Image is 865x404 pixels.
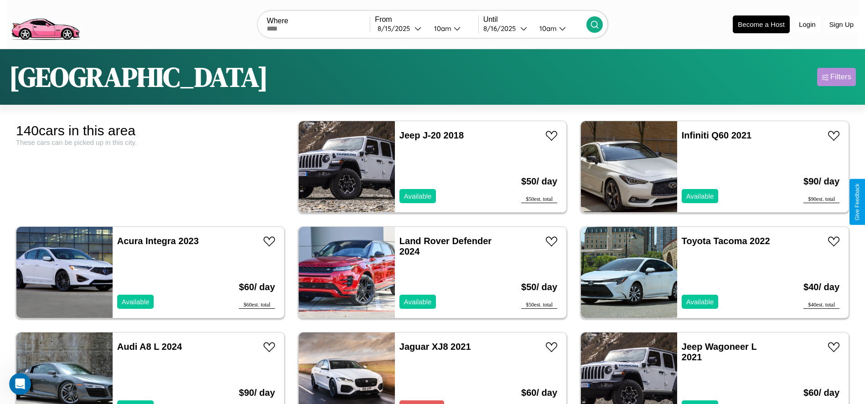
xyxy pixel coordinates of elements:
img: logo [7,5,83,42]
a: Jeep Wagoneer L 2021 [682,342,757,362]
a: Jaguar XJ8 2021 [399,342,471,352]
button: Become a Host [733,15,790,33]
h3: $ 90 / day [803,167,839,196]
label: Until [483,15,586,24]
div: Filters [830,72,851,82]
p: Available [686,296,714,308]
div: $ 50 est. total [521,302,557,309]
iframe: Intercom live chat [9,373,31,395]
button: 8/15/2025 [375,24,426,33]
a: Jeep J-20 2018 [399,130,464,140]
a: Toyota Tacoma 2022 [682,236,770,246]
div: $ 90 est. total [803,196,839,203]
a: Audi A8 L 2024 [117,342,182,352]
p: Available [686,190,714,202]
a: Land Rover Defender 2024 [399,236,492,256]
p: Available [404,190,432,202]
button: Login [794,16,820,33]
div: $ 60 est. total [239,302,275,309]
div: Give Feedback [854,184,860,220]
div: $ 50 est. total [521,196,557,203]
h1: [GEOGRAPHIC_DATA] [9,58,268,96]
h3: $ 50 / day [521,273,557,302]
div: 8 / 16 / 2025 [483,24,520,33]
p: Available [404,296,432,308]
div: 8 / 15 / 2025 [378,24,414,33]
div: 10am [430,24,454,33]
button: Sign Up [825,16,858,33]
a: Acura Integra 2023 [117,236,199,246]
label: From [375,15,478,24]
h3: $ 50 / day [521,167,557,196]
div: 10am [535,24,559,33]
button: 10am [427,24,478,33]
button: Filters [817,68,856,86]
div: $ 40 est. total [803,302,839,309]
p: Available [122,296,150,308]
div: These cars can be picked up in this city. [16,138,285,146]
div: 140 cars in this area [16,123,285,138]
label: Where [267,17,370,25]
h3: $ 40 / day [803,273,839,302]
button: 10am [532,24,586,33]
a: Infiniti Q60 2021 [682,130,751,140]
h3: $ 60 / day [239,273,275,302]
